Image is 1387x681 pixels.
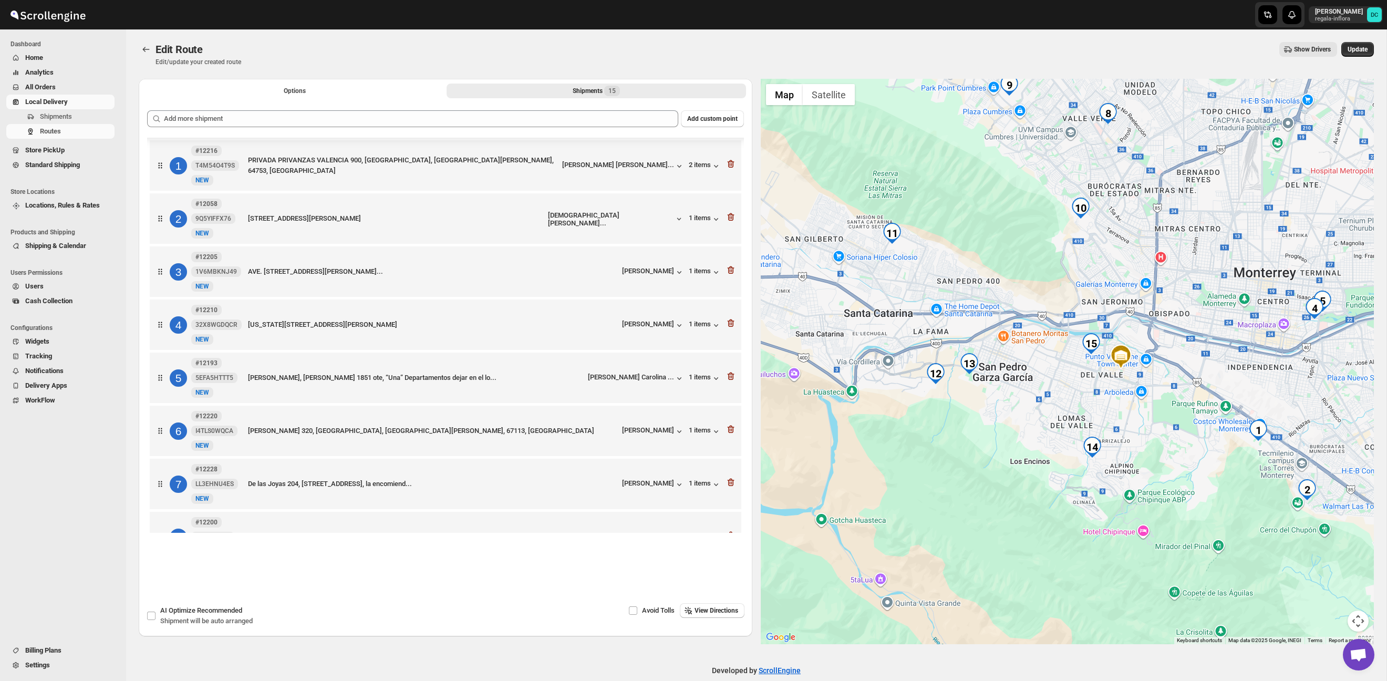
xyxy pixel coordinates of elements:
[1248,420,1269,441] div: 1
[925,363,946,384] div: 12
[156,58,241,66] p: Edit/update your created route
[25,337,49,345] span: Widgets
[11,324,119,332] span: Configurations
[689,479,721,490] button: 1 items
[689,214,721,224] button: 1 items
[447,84,746,98] button: Selected Shipments
[562,161,674,169] div: [PERSON_NAME] [PERSON_NAME]...
[622,426,685,437] button: [PERSON_NAME]
[195,519,218,526] b: #12200
[150,140,741,191] div: 1#12216T4M54O4T9SNewNEWPRIVADA PRIVANZAS VALENCIA 900, [GEOGRAPHIC_DATA], [GEOGRAPHIC_DATA][PERSO...
[195,306,218,314] b: #12210
[6,349,115,364] button: Tracking
[763,631,798,644] a: Open this area in Google Maps (opens a new window)
[689,373,721,384] button: 1 items
[145,84,444,98] button: All Route Options
[6,393,115,408] button: WorkFlow
[248,426,618,436] div: [PERSON_NAME] 320, [GEOGRAPHIC_DATA], [GEOGRAPHIC_DATA][PERSON_NAME], 67113, [GEOGRAPHIC_DATA]
[1315,16,1363,22] p: regala-inflora
[689,426,721,437] button: 1 items
[25,54,43,61] span: Home
[195,466,218,473] b: #12228
[1367,7,1382,22] span: DAVID CORONADO
[1279,42,1337,57] button: Show Drivers
[195,267,237,276] span: 1V6MBKNJ49
[1341,42,1374,57] button: Update
[622,267,685,277] button: [PERSON_NAME]
[562,161,685,171] button: [PERSON_NAME] [PERSON_NAME]...
[248,155,558,176] div: PRIVADA PRIVANZAS VALENCIA 900, [GEOGRAPHIC_DATA], [GEOGRAPHIC_DATA][PERSON_NAME], 64753, [GEOGRA...
[25,98,68,106] span: Local Delivery
[6,239,115,253] button: Shipping & Calendar
[40,127,61,135] span: Routes
[25,367,64,375] span: Notifications
[642,606,675,614] span: Avoid Tolls
[1070,198,1091,219] div: 10
[150,353,741,403] div: 5#121935EFA5HTTT5NewNEW[PERSON_NAME], [PERSON_NAME] 1851 ote, “Una” Departamentos dejar en el lo....
[195,412,218,420] b: #12220
[548,211,674,227] div: [DEMOGRAPHIC_DATA][PERSON_NAME]...
[11,228,119,236] span: Products and Shipping
[573,86,620,96] div: Shipments
[150,300,741,350] div: 4#1221032X8WGDQCRNewNEW[US_STATE][STREET_ADDRESS][PERSON_NAME][PERSON_NAME]1 items
[1297,479,1318,500] div: 2
[622,320,685,331] button: [PERSON_NAME]
[1098,103,1119,124] div: 8
[195,374,233,382] span: 5EFA5HTTT5
[170,263,187,281] div: 3
[6,124,115,139] button: Routes
[1343,639,1374,670] div: Open chat
[25,201,100,209] span: Locations, Rules & Rates
[170,210,187,228] div: 2
[25,161,80,169] span: Standard Shipping
[1177,637,1222,644] button: Keyboard shortcuts
[195,495,209,502] span: NEW
[6,109,115,124] button: Shipments
[25,661,50,669] span: Settings
[1228,637,1301,643] span: Map data ©2025 Google, INEGI
[712,665,801,676] p: Developed by
[803,84,855,105] button: Show satellite imagery
[195,283,209,290] span: NEW
[687,115,738,123] span: Add custom point
[759,666,801,675] a: ScrollEngine
[25,68,54,76] span: Analytics
[160,606,242,614] span: AI Optimize
[6,378,115,393] button: Delivery Apps
[25,396,55,404] span: WorkFlow
[6,198,115,213] button: Locations, Rules & Rates
[195,427,233,435] span: I4TLS0WQCA
[622,479,685,490] button: [PERSON_NAME]
[763,631,798,644] img: Google
[195,200,218,208] b: #12058
[195,336,209,343] span: NEW
[689,320,721,331] button: 1 items
[6,658,115,673] button: Settings
[6,279,115,294] button: Users
[248,532,618,542] div: [STREET_ADDRESS][PERSON_NAME]
[248,266,618,277] div: AVE. [STREET_ADDRESS][PERSON_NAME]...
[170,157,187,174] div: 1
[689,161,721,171] button: 2 items
[248,213,544,224] div: [STREET_ADDRESS][PERSON_NAME]
[689,532,721,543] div: 1 items
[195,147,218,154] b: #12216
[622,532,674,540] div: [PERSON_NAME]
[195,442,209,449] span: NEW
[6,294,115,308] button: Cash Collection
[11,269,119,277] span: Users Permissions
[1312,291,1333,312] div: 5
[25,242,86,250] span: Shipping & Calendar
[139,102,752,537] div: Selected Shipments
[608,87,616,95] span: 15
[25,646,61,654] span: Billing Plans
[25,146,65,154] span: Store PickUp
[150,459,741,509] div: 7#12228LL3EHNU4ESNewNEWDe las Joyas 204, [STREET_ADDRESS], la encomiend...[PERSON_NAME]1 items
[248,373,584,383] div: [PERSON_NAME], [PERSON_NAME] 1851 ote, “Una” Departamentos dejar en el lo...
